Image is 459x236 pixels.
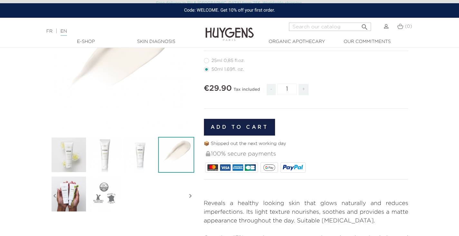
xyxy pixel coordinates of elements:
a: E-Shop [54,38,118,45]
img: 100% secure payments [206,151,210,156]
span: €29.90 [204,85,232,92]
img: AMEX [233,164,243,171]
div: | [43,27,186,35]
span: (0) [405,24,412,29]
i:  [186,180,194,212]
a: Organic Apothecary [265,38,329,45]
button:  [359,21,370,29]
span: + [299,84,309,95]
p: Reveals a healthy looking skin that glows naturally and reduces imperfections. Its light texture ... [204,199,408,225]
img: CB_NATIONALE [245,164,255,171]
div: Tax included [234,83,260,100]
input: Quantity [277,84,297,95]
label: 50ml 1.69fl. oz. [204,67,252,72]
img: Huygens [206,17,254,42]
div: 100% secure payments [205,147,408,161]
button: Add to cart [204,119,275,136]
span: - [267,84,276,95]
a: FR [46,29,53,34]
label: 25ml 0,85 fl.oz. [204,58,253,63]
img: VISA [220,164,231,171]
a: Our commitments [335,38,399,45]
a: EN [61,29,67,36]
img: MASTERCARD [207,164,218,171]
i:  [361,21,368,29]
p: 📦 Shipped out the next working day [204,140,408,147]
a: Skin Diagnosis [124,38,188,45]
i:  [51,180,59,212]
img: google_pay [263,164,275,171]
input: Search [289,23,371,31]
